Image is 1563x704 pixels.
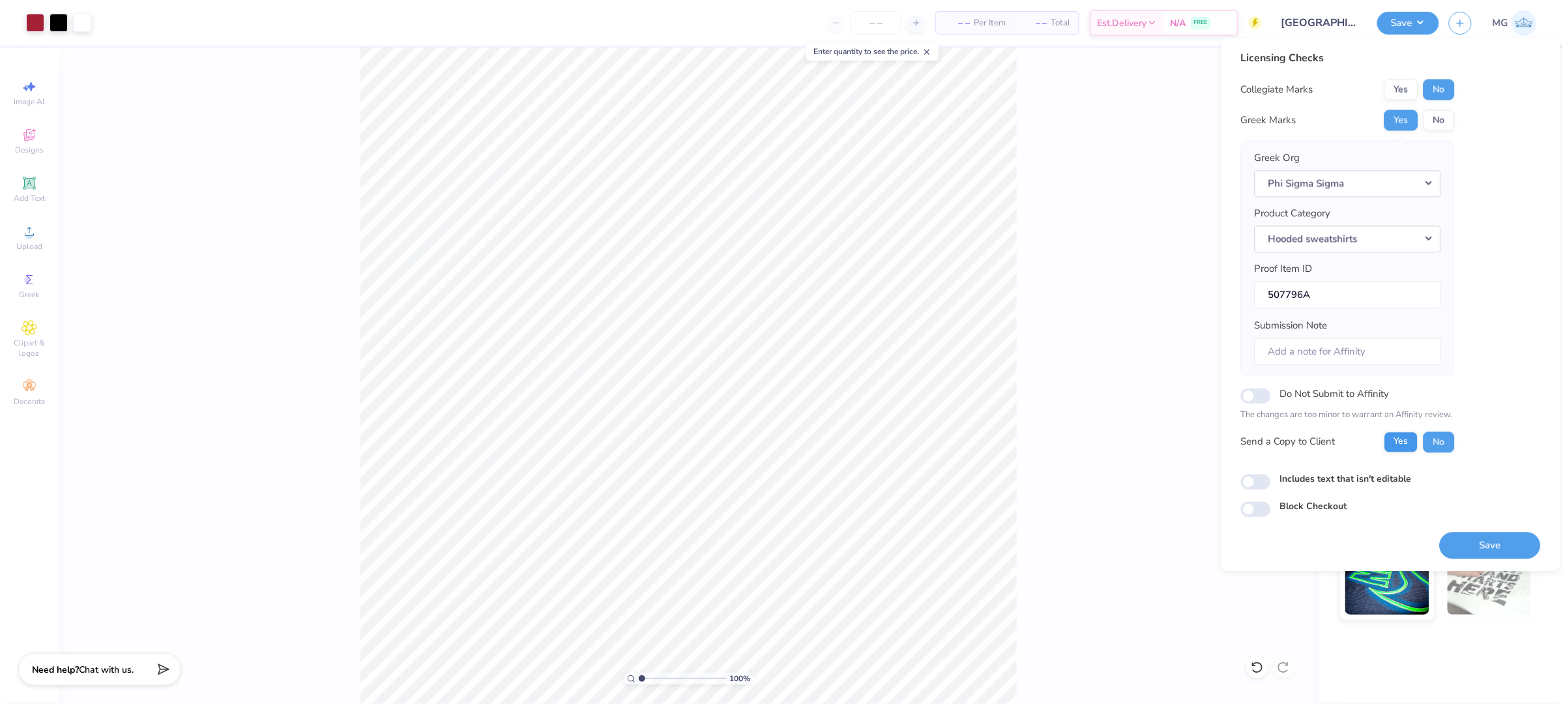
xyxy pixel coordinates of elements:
img: Mary Grace [1512,10,1537,36]
span: Clipart & logos [7,338,52,359]
div: Send a Copy to Client [1241,435,1336,450]
span: Greek [20,289,40,300]
label: Do Not Submit to Affinity [1280,386,1390,403]
img: Water based Ink [1448,550,1532,615]
input: – – [851,11,901,35]
span: Add Text [14,193,45,203]
button: No [1424,110,1455,131]
strong: Need help? [32,664,79,676]
div: Collegiate Marks [1241,82,1313,97]
input: Untitled Design [1272,10,1367,36]
button: Yes [1384,80,1418,100]
img: Glow in the Dark Ink [1345,550,1429,615]
span: Decorate [14,396,45,407]
label: Greek Org [1255,151,1300,166]
div: Greek Marks [1241,113,1296,128]
span: Chat with us. [79,664,134,676]
span: Designs [15,145,44,155]
span: FREE [1194,18,1208,27]
div: Licensing Checks [1241,51,1455,66]
a: MG [1493,10,1537,36]
label: Product Category [1255,207,1331,222]
span: 100 % [730,673,751,684]
span: – – [1021,16,1047,30]
button: Save [1440,532,1541,559]
button: No [1424,432,1455,452]
button: Save [1377,12,1439,35]
p: The changes are too minor to warrant an Affinity review. [1241,409,1455,422]
label: Block Checkout [1280,499,1347,513]
button: Yes [1384,110,1418,131]
span: Upload [16,241,42,252]
input: Add a note for Affinity [1255,338,1441,366]
div: Enter quantity to see the price. [806,42,939,61]
span: – – [944,16,970,30]
button: Hooded sweatshirts [1255,226,1441,252]
span: MG [1493,16,1508,31]
span: Est. Delivery [1098,16,1147,30]
span: Image AI [14,96,45,107]
span: Per Item [974,16,1006,30]
button: No [1424,80,1455,100]
button: Phi Sigma Sigma [1255,170,1441,197]
span: N/A [1171,16,1186,30]
label: Proof Item ID [1255,262,1313,277]
span: Total [1051,16,1071,30]
label: Includes text that isn't editable [1280,472,1412,486]
label: Submission Note [1255,319,1328,334]
button: Yes [1384,432,1418,452]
